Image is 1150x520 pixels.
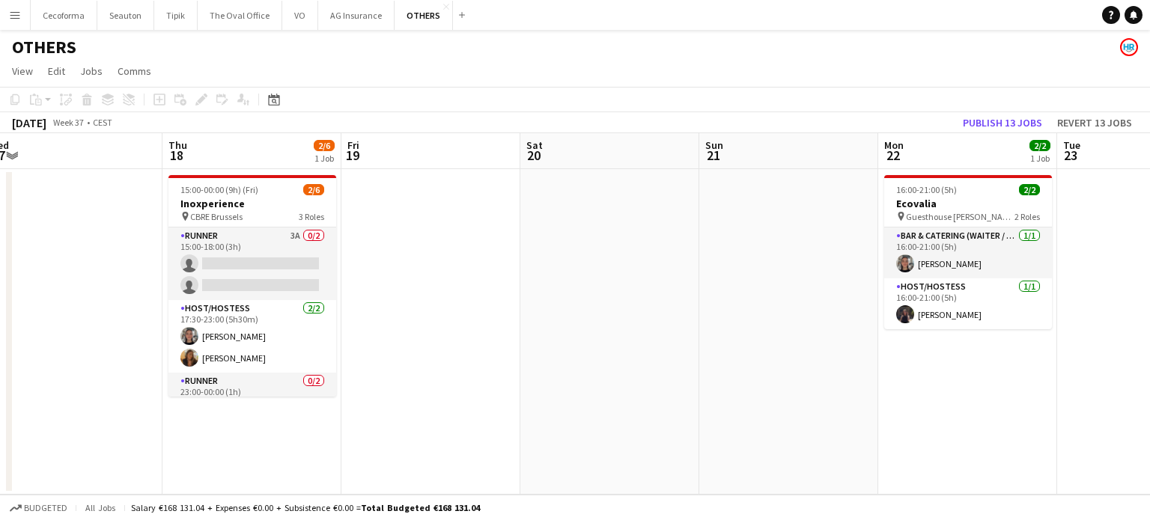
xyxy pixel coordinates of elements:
span: 20 [524,147,543,164]
button: Cecoforma [31,1,97,30]
app-job-card: 16:00-21:00 (5h)2/2Ecovalia Guesthouse [PERSON_NAME] [PERSON_NAME]2 RolesBar & Catering (Waiter /... [884,175,1052,329]
app-card-role: Host/Hostess2/217:30-23:00 (5h30m)[PERSON_NAME][PERSON_NAME] [168,300,336,373]
h3: Ecovalia [884,197,1052,210]
span: Sun [705,138,723,152]
app-card-role: Host/Hostess1/116:00-21:00 (5h)[PERSON_NAME] [884,278,1052,329]
span: 2/2 [1019,184,1040,195]
span: Jobs [80,64,103,78]
span: All jobs [82,502,118,513]
app-user-avatar: HR Team [1120,38,1138,56]
button: Budgeted [7,500,70,516]
div: Salary €168 131.04 + Expenses €0.00 + Subsistence €0.00 = [131,502,480,513]
span: Total Budgeted €168 131.04 [361,502,480,513]
span: Week 37 [49,117,87,128]
span: 18 [166,147,187,164]
app-card-role: Runner3A0/215:00-18:00 (3h) [168,227,336,300]
app-job-card: 15:00-00:00 (9h) (Fri)2/6Inoxperience CBRE Brussels3 RolesRunner3A0/215:00-18:00 (3h) Host/Hostes... [168,175,336,397]
span: Mon [884,138,904,152]
span: 23 [1061,147,1080,164]
span: Comms [118,64,151,78]
span: 3 Roles [299,211,324,222]
span: 2 Roles [1014,211,1040,222]
span: 19 [345,147,359,164]
button: Tipik [154,1,198,30]
button: AG Insurance [318,1,395,30]
span: CBRE Brussels [190,211,243,222]
button: Revert 13 jobs [1051,113,1138,132]
a: Jobs [74,61,109,81]
span: 2/6 [303,184,324,195]
span: Tue [1063,138,1080,152]
app-card-role: Bar & Catering (Waiter / waitress)1/116:00-21:00 (5h)[PERSON_NAME] [884,227,1052,278]
span: 22 [882,147,904,164]
span: 15:00-00:00 (9h) (Fri) [180,184,258,195]
span: 2/6 [314,140,335,151]
div: [DATE] [12,115,46,130]
a: Comms [112,61,157,81]
span: Edit [48,64,65,78]
div: 1 Job [1030,153,1050,164]
a: Edit [42,61,71,81]
span: Sat [526,138,543,152]
button: The Oval Office [198,1,282,30]
div: 1 Job [314,153,334,164]
span: Fri [347,138,359,152]
h1: OTHERS [12,36,76,58]
button: Publish 13 jobs [957,113,1048,132]
button: OTHERS [395,1,453,30]
h3: Inoxperience [168,197,336,210]
span: 2/2 [1029,140,1050,151]
span: Guesthouse [PERSON_NAME] [PERSON_NAME] [906,211,1014,222]
span: 16:00-21:00 (5h) [896,184,957,195]
button: Seauton [97,1,154,30]
span: Budgeted [24,503,67,513]
a: View [6,61,39,81]
app-card-role: Runner0/223:00-00:00 (1h) [168,373,336,445]
div: CEST [93,117,112,128]
span: 21 [703,147,723,164]
span: Thu [168,138,187,152]
button: VO [282,1,318,30]
span: View [12,64,33,78]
